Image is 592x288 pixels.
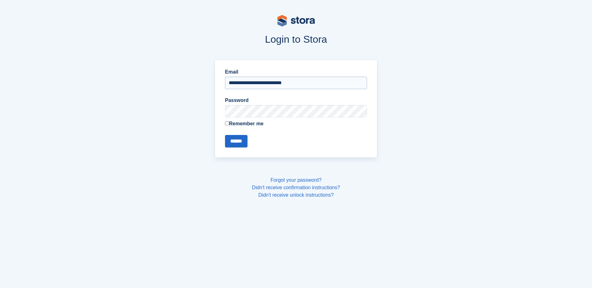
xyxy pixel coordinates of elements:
a: Didn't receive unlock instructions? [258,192,334,198]
a: Didn't receive confirmation instructions? [252,185,340,190]
label: Email [225,68,367,76]
label: Password [225,97,367,104]
img: stora-logo-53a41332b3708ae10de48c4981b4e9114cc0af31d8433b30ea865607fb682f29.svg [277,15,315,26]
a: Forgot your password? [271,177,322,183]
h1: Login to Stora [96,34,497,45]
label: Remember me [225,120,367,127]
input: Remember me [225,121,229,125]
